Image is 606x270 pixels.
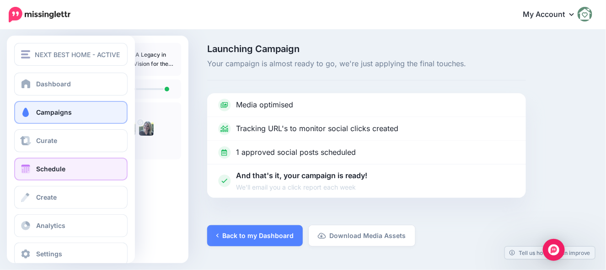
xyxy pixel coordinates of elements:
span: Schedule [36,165,65,173]
a: Campaigns [14,101,128,124]
span: Create [36,193,57,201]
img: Missinglettr [9,7,70,22]
a: My Account [514,4,592,26]
span: NEXT BEST HOME - ACTIVE [35,49,120,60]
a: Create [14,186,128,209]
a: Settings [14,243,128,265]
span: Curate [36,137,57,144]
button: NEXT BEST HOME - ACTIVE [14,43,128,66]
div: Open Intercom Messenger [543,239,565,261]
span: Your campaign is almost ready to go, we're just applying the final touches. [207,58,526,70]
a: Download Media Assets [309,225,415,246]
span: Dashboard [36,80,71,88]
span: Campaigns [36,108,72,116]
a: Tell us how we can improve [505,247,595,259]
a: Analytics [14,214,128,237]
img: ACg8ocK0znDfq537qHVs7dE0xFGdxHeBVQc4nBop5uim4OOhvcss96-c-79886.png [139,121,154,136]
span: Launching Campaign [207,44,526,53]
a: Dashboard [14,73,128,95]
p: And that's it, your campaign is ready! [236,170,367,192]
a: Schedule [14,158,128,180]
span: We'll email you a click report each week [236,182,367,192]
img: menu.png [21,50,30,58]
span: Settings [36,250,62,258]
p: 1 approved social posts scheduled [236,147,356,159]
p: Media optimised [236,99,293,111]
p: Tracking URL's to monitor social clicks created [236,123,398,135]
span: Analytics [36,222,65,229]
a: Back to my Dashboard [207,225,303,246]
a: Curate [14,129,128,152]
